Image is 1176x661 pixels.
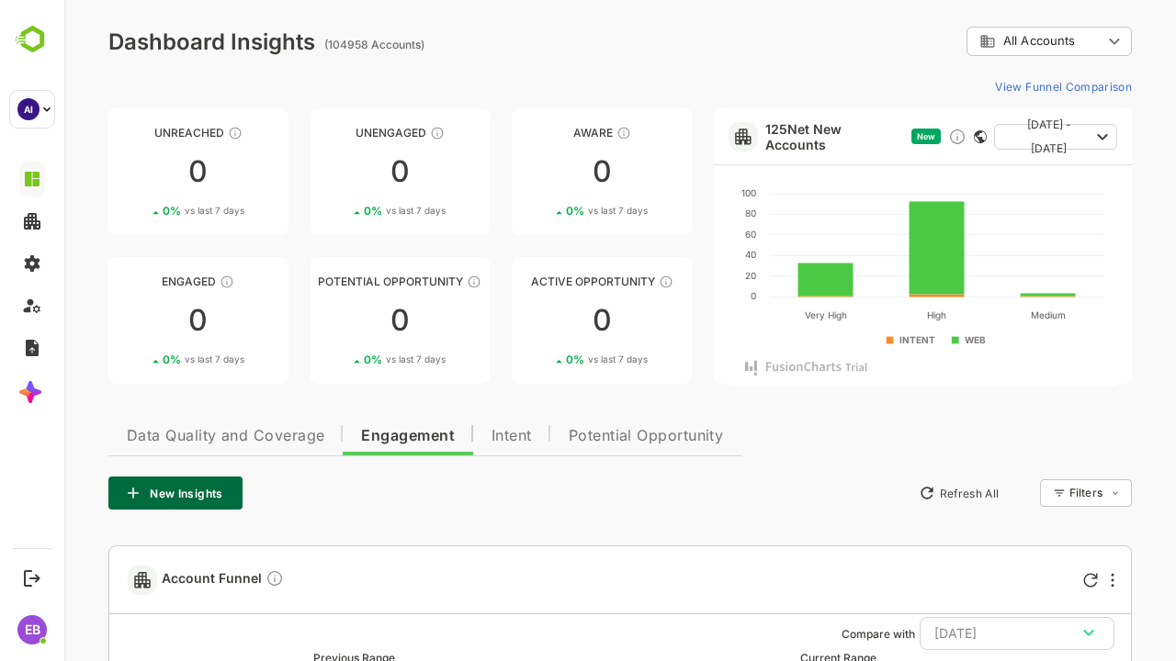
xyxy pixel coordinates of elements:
button: [DATE] - [DATE] [930,124,1053,150]
a: UnreachedThese accounts have not been engaged with for a defined time period00%vs last 7 days [44,108,224,235]
span: vs last 7 days [120,353,180,366]
span: vs last 7 days [322,353,381,366]
text: High [863,309,882,321]
div: Refresh [1019,573,1034,588]
div: 0 [246,306,426,335]
a: Potential OpportunityThese accounts are MQAs and can be passed on to Inside Sales00%vs last 7 days [246,257,426,384]
ag: Compare with [777,627,851,641]
text: 0 [686,290,692,301]
div: Unengaged [246,126,426,140]
div: Filters [1003,476,1068,510]
div: Active Opportunity [447,274,628,288]
div: Discover new ICP-fit accounts showing engagement — via intent surges, anonymous website visits, L... [884,128,902,146]
text: 80 [681,207,692,218]
a: AwareThese accounts have just entered the buying cycle and need further nurturing00%vs last 7 days [447,108,628,235]
a: 125Net New Accounts [701,121,840,152]
ag: (104958 Accounts) [260,38,366,51]
div: Filters [1005,486,1038,499]
div: EB [17,615,47,644]
span: vs last 7 days [322,204,381,218]
text: 40 [681,249,692,260]
div: These accounts have open opportunities which might be at any of the Sales Stages [594,274,609,289]
text: 20 [681,270,692,281]
a: EngagedThese accounts are warm, further nurturing would qualify them to MQAs00%vs last 7 days [44,257,224,384]
button: [DATE] [855,617,1050,650]
div: 0 [44,306,224,335]
button: Logout [19,566,44,590]
div: 0 % [502,204,583,218]
div: Unreached [44,126,224,140]
button: New Insights [44,476,178,510]
span: vs last 7 days [120,204,180,218]
div: 0 [447,306,628,335]
button: Refresh All [846,478,943,508]
button: View Funnel Comparison [923,72,1068,101]
span: Data Quality and Coverage [62,429,260,443]
span: vs last 7 days [524,353,583,366]
div: These accounts are warm, further nurturing would qualify them to MQAs [155,274,170,289]
div: [DATE] [870,622,1035,645]
div: 0 % [502,353,583,366]
div: Engaged [44,274,224,288]
div: This card does not support filter and segments [910,130,922,143]
span: [DATE] - [DATE] [944,113,1025,161]
text: Medium [966,309,1001,320]
div: Compare Funnel to any previous dates, and click on any plot in the current funnel to view the det... [201,569,220,590]
span: Engagement [297,429,390,443]
div: 0 % [300,204,381,218]
div: More [1046,573,1050,588]
div: These accounts have not shown enough engagement and need nurturing [366,126,380,140]
div: 0 [447,157,628,186]
div: All Accounts [902,24,1068,60]
span: Intent [427,429,468,443]
div: Aware [447,126,628,140]
span: vs last 7 days [524,204,583,218]
div: 0 % [300,353,381,366]
span: New [853,131,871,141]
div: Dashboard Insights [44,28,251,55]
div: Potential Opportunity [246,274,426,288]
text: 100 [677,187,692,198]
a: UnengagedThese accounts have not shown enough engagement and need nurturing00%vs last 7 days [246,108,426,235]
div: These accounts are MQAs and can be passed on to Inside Sales [402,274,417,289]
text: 60 [681,229,692,240]
span: Account Funnel [97,569,220,590]
text: Very High [740,309,782,321]
div: 0 [246,157,426,186]
div: 0 % [98,204,180,218]
div: 0 % [98,353,180,366]
span: All Accounts [939,34,1011,48]
div: All Accounts [915,33,1038,50]
div: 0 [44,157,224,186]
div: These accounts have just entered the buying cycle and need further nurturing [552,126,567,140]
div: These accounts have not been engaged with for a defined time period [164,126,178,140]
img: BambooboxLogoMark.f1c84d78b4c51b1a7b5f700c9845e183.svg [9,22,56,57]
span: Potential Opportunity [504,429,660,443]
div: AI [17,98,40,120]
a: Active OpportunityThese accounts have open opportunities which might be at any of the Sales Stage... [447,257,628,384]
